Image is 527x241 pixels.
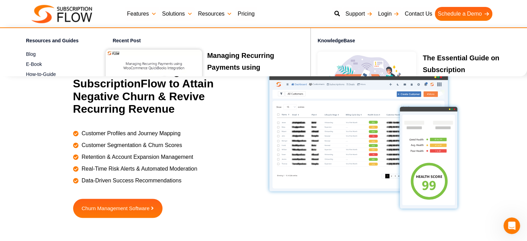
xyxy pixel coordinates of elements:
a: Pricing [235,7,257,21]
span: Customer Segmentation & Churn Scores [80,141,182,149]
a: Features [124,7,159,21]
span: Real-Time Risk Alerts & Automated Moderation [80,165,197,173]
img: Subscriptionflow [32,5,92,23]
h4: Resources and Guides [26,37,88,47]
img: Online-recurring-Billing-software [314,49,419,118]
h4: Recent Post [113,37,305,47]
a: Login [375,7,402,21]
span: Data-Driven Success Recommendations [80,177,182,185]
a: Contact Us [402,7,435,21]
div: Domain Overview [26,41,62,45]
span: E-Book [26,61,42,68]
p: The Essential Guide on Subscription Management, Billing, Payment Processing, and Retention [423,52,510,111]
a: How-to-Guide [26,70,88,78]
span: Blog [26,51,36,58]
a: Managing Recurring Payments using WooCommerce QuickBooks Integration [207,52,286,97]
iframe: Intercom live chat [503,217,520,234]
span: Customer Profiles and Journey Mapping [80,129,181,138]
a: Schedule a Demo [435,7,492,21]
span: Churn Management Software [82,206,150,211]
a: E-Book [26,60,88,68]
h2: Find Customer Insight in SubscriptionFlow to Attain Negative Churn & Revive Recurring Revenue [73,64,253,115]
a: Support [343,7,375,21]
img: tab_domain_overview_orange.svg [19,40,24,46]
div: Keywords by Traffic [77,41,117,45]
img: Customer-Health-Score [264,69,463,214]
h4: KnowledgeBase [318,33,520,49]
img: Recurring Payments using WooCommerce QuickBooks Integration [106,50,202,114]
a: Solutions [159,7,195,21]
img: tab_keywords_by_traffic_grey.svg [69,40,74,46]
a: Resources [195,7,235,21]
a: Churn Management Software [73,199,163,218]
div: Domain: [DOMAIN_NAME] [18,18,76,24]
img: website_grey.svg [11,18,17,24]
img: logo_orange.svg [11,11,17,17]
span: How-to-Guide [26,71,56,78]
a: Blog [26,50,88,59]
div: v 4.0.25 [19,11,34,17]
span: Retention & Account Expansion Management [80,153,193,161]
